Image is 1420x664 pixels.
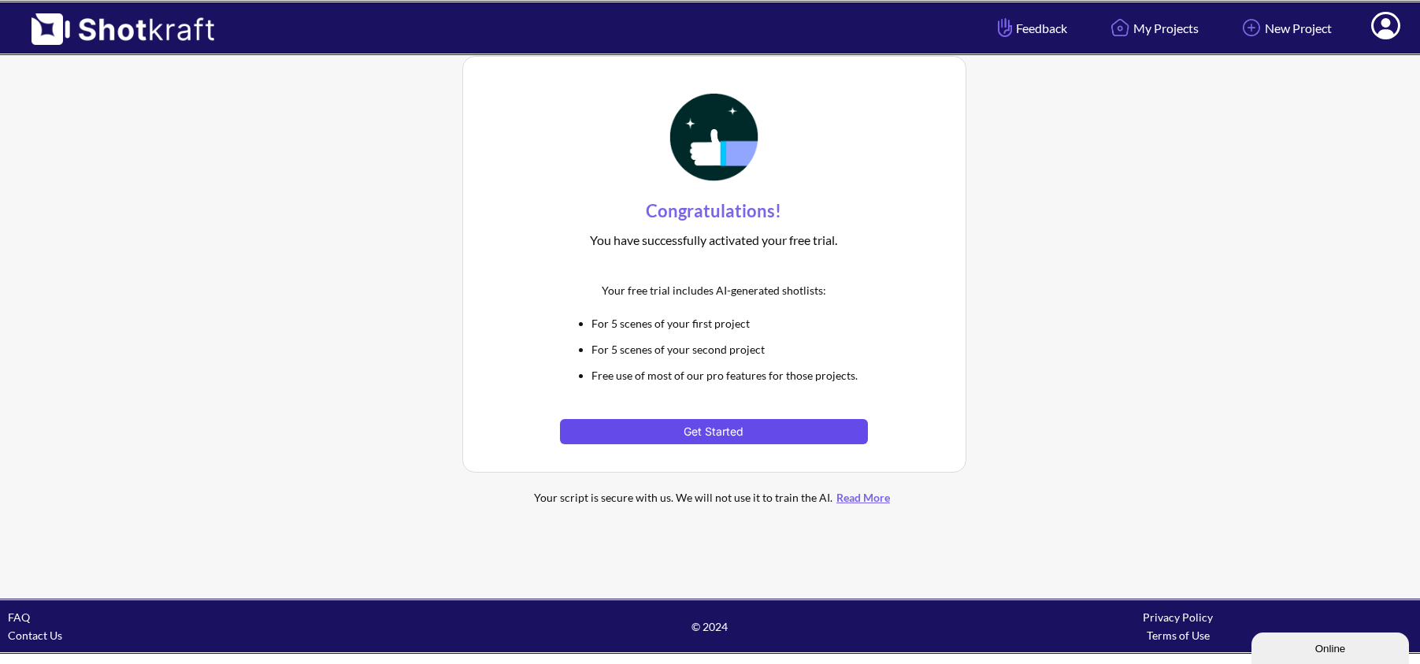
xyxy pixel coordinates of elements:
[591,340,868,358] li: For 5 scenes of your second project
[994,14,1016,41] img: Hand Icon
[8,610,30,624] a: FAQ
[1095,7,1211,49] a: My Projects
[1226,7,1344,49] a: New Project
[994,19,1067,37] span: Feedback
[560,419,868,444] button: Get Started
[665,88,762,186] img: Thumbs Up Icon
[560,195,868,227] div: Congratulations!
[1107,14,1133,41] img: Home Icon
[944,608,1412,626] div: Privacy Policy
[560,277,868,303] div: Your free trial includes AI-generated shotlists:
[1238,14,1265,41] img: Add Icon
[944,626,1412,644] div: Terms of Use
[560,227,868,254] div: You have successfully activated your free trial.
[591,366,868,384] li: Free use of most of our pro features for those projects.
[8,629,62,642] a: Contact Us
[502,488,927,506] div: Your script is secure with us. We will not use it to train the AI.
[1251,629,1412,664] iframe: chat widget
[591,314,868,332] li: For 5 scenes of your first project
[476,618,944,636] span: © 2024
[832,491,894,504] a: Read More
